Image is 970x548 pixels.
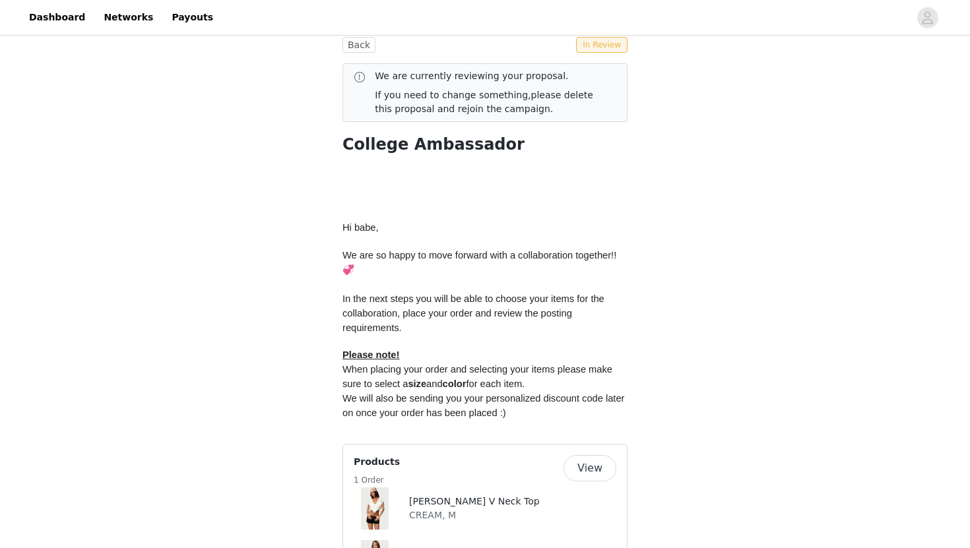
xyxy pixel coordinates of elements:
[342,393,628,418] span: We will also be sending you your personalized discount code later on once your order has been pla...
[564,455,616,481] button: View
[164,3,221,32] a: Payouts
[361,487,389,530] img: Deena Ruffled V Neck Top
[375,69,606,83] p: We are currently reviewing your proposal.
[375,88,606,116] p: If you need to change something,
[342,37,375,53] button: Back
[375,90,593,114] a: please delete this proposal and rejoin the campaign.
[409,495,540,508] h4: [PERSON_NAME] V Neck Top
[342,350,399,360] span: Please note!
[409,508,540,522] p: CREAM, M
[342,133,628,156] h1: College Ambassador
[342,250,616,275] span: We are so happy to move forward with a collaboration together!!💞
[21,3,93,32] a: Dashboard
[443,379,467,389] strong: color
[354,455,400,469] h4: Products
[921,7,934,28] div: avatar
[342,364,615,389] span: When placing your order and selecting your items please make sure to select a and for each item.
[354,474,400,486] h5: 1 Order
[342,293,607,333] span: In the next steps you will be able to choose your items for the collaboration, place your order a...
[576,37,628,53] span: In Review
[342,222,379,233] span: Hi babe,
[96,3,161,32] a: Networks
[408,379,426,389] strong: size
